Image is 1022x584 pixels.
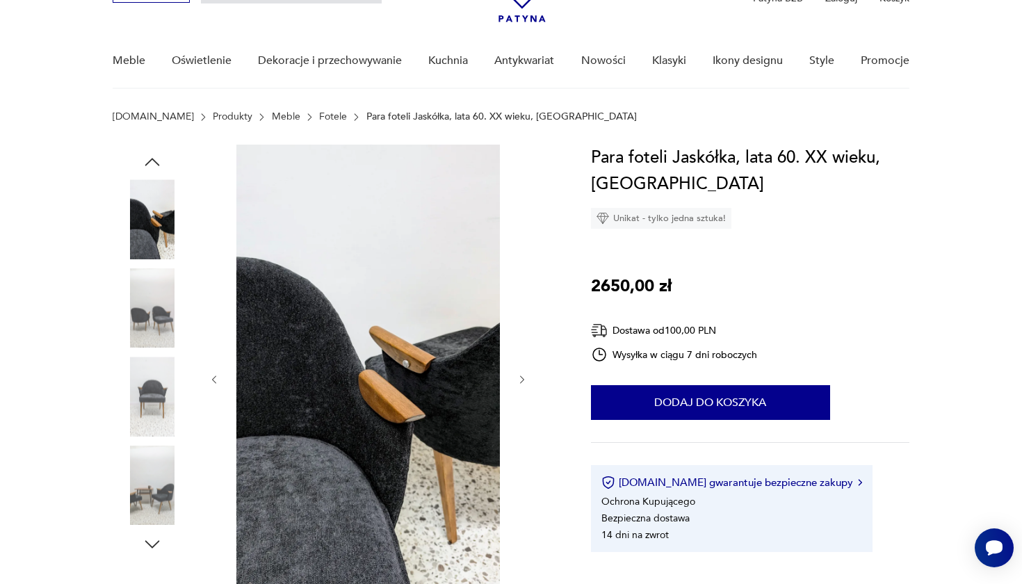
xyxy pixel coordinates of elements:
[319,111,347,122] a: Fotele
[809,34,834,88] a: Style
[494,34,554,88] a: Antykwariat
[113,357,192,436] img: Zdjęcie produktu Para foteli Jaskółka, lata 60. XX wieku, Polska
[172,34,232,88] a: Oświetlenie
[366,111,637,122] p: Para foteli Jaskółka, lata 60. XX wieku, [GEOGRAPHIC_DATA]
[581,34,626,88] a: Nowości
[597,212,609,225] img: Ikona diamentu
[591,322,758,339] div: Dostawa od 100,00 PLN
[113,446,192,525] img: Zdjęcie produktu Para foteli Jaskółka, lata 60. XX wieku, Polska
[975,528,1014,567] iframe: Smartsupp widget button
[213,111,252,122] a: Produkty
[591,208,731,229] div: Unikat - tylko jedna sztuka!
[591,145,910,197] h1: Para foteli Jaskółka, lata 60. XX wieku, [GEOGRAPHIC_DATA]
[272,111,300,122] a: Meble
[861,34,909,88] a: Promocje
[591,273,672,300] p: 2650,00 zł
[601,495,695,508] li: Ochrona Kupującego
[601,528,669,542] li: 14 dni na zwrot
[113,34,145,88] a: Meble
[113,111,194,122] a: [DOMAIN_NAME]
[591,322,608,339] img: Ikona dostawy
[601,512,690,525] li: Bezpieczna dostawa
[591,385,830,420] button: Dodaj do koszyka
[258,34,402,88] a: Dekoracje i przechowywanie
[601,476,862,489] button: [DOMAIN_NAME] gwarantuje bezpieczne zakupy
[113,268,192,348] img: Zdjęcie produktu Para foteli Jaskółka, lata 60. XX wieku, Polska
[113,179,192,259] img: Zdjęcie produktu Para foteli Jaskółka, lata 60. XX wieku, Polska
[601,476,615,489] img: Ikona certyfikatu
[591,346,758,363] div: Wysyłka w ciągu 7 dni roboczych
[858,479,862,486] img: Ikona strzałki w prawo
[713,34,783,88] a: Ikony designu
[652,34,686,88] a: Klasyki
[428,34,468,88] a: Kuchnia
